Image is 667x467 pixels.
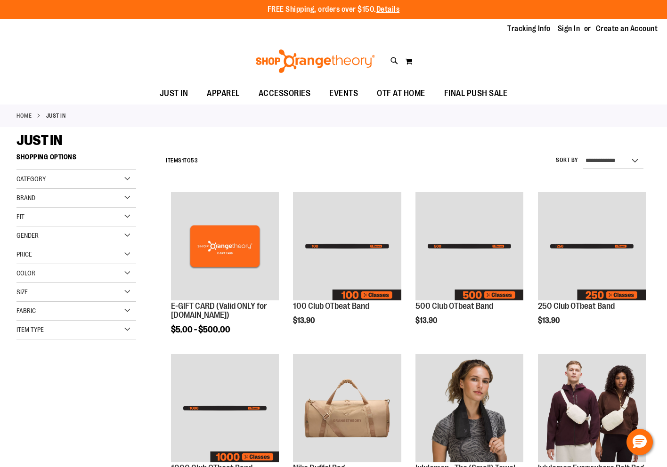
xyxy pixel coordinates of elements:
[538,301,615,311] a: 250 Club OTbeat Band
[16,112,32,120] a: Home
[538,354,646,463] a: lululemon Everywhere Belt Bag - Large
[268,4,400,15] p: FREE Shipping, orders over $150.
[16,307,36,314] span: Fabric
[596,24,658,34] a: Create an Account
[197,83,249,105] a: APPAREL
[16,175,46,183] span: Category
[626,429,653,455] button: Hello, have a question? Let’s chat.
[171,192,279,301] a: E-GIFT CARD (Valid ONLY for ShopOrangetheory.com)
[329,83,358,104] span: EVENTS
[376,5,400,14] a: Details
[191,157,198,164] span: 53
[293,316,316,325] span: $13.90
[293,354,401,463] a: Nike Duffel Bag
[254,49,376,73] img: Shop Orangetheory
[411,187,528,344] div: product
[16,269,35,277] span: Color
[207,83,240,104] span: APPAREL
[444,83,508,104] span: FINAL PUSH SALE
[171,354,279,462] img: Image of 1000 Club OTbeat Band
[166,153,198,168] h2: Items to
[556,156,578,164] label: Sort By
[415,354,523,462] img: lululemon - The (Small) Towel
[16,232,39,239] span: Gender
[415,301,493,311] a: 500 Club OTbeat Band
[16,250,32,258] span: Price
[16,194,35,201] span: Brand
[171,301,267,320] a: E-GIFT CARD (Valid ONLY for [DOMAIN_NAME])
[259,83,311,104] span: ACCESSORIES
[415,354,523,463] a: lululemon - The (Small) Towel
[182,157,184,164] span: 1
[435,83,517,105] a: FINAL PUSH SALE
[160,83,188,104] span: JUST IN
[507,24,551,34] a: Tracking Info
[538,354,646,462] img: lululemon Everywhere Belt Bag - Large
[293,192,401,300] img: Image of 100 Club OTbeat Band
[320,83,367,105] a: EVENTS
[558,24,580,34] a: Sign In
[415,192,523,301] a: Image of 500 Club OTbeat Band
[150,83,198,104] a: JUST IN
[367,83,435,105] a: OTF AT HOME
[166,187,284,358] div: product
[16,213,24,220] span: Fit
[415,316,439,325] span: $13.90
[533,187,651,344] div: product
[538,192,646,300] img: Image of 250 Club OTbeat Band
[171,354,279,463] a: Image of 1000 Club OTbeat Band
[293,192,401,301] a: Image of 100 Club OTbeat Band
[415,192,523,300] img: Image of 500 Club OTbeat Band
[171,192,279,300] img: E-GIFT CARD (Valid ONLY for ShopOrangetheory.com)
[538,192,646,301] a: Image of 250 Club OTbeat Band
[293,354,401,462] img: Nike Duffel Bag
[16,288,28,296] span: Size
[16,149,136,170] strong: Shopping Options
[249,83,320,105] a: ACCESSORIES
[538,316,561,325] span: $13.90
[16,326,44,333] span: Item Type
[16,132,62,148] span: JUST IN
[377,83,425,104] span: OTF AT HOME
[46,112,66,120] strong: JUST IN
[171,325,230,334] span: $5.00 - $500.00
[293,301,369,311] a: 100 Club OTbeat Band
[288,187,406,344] div: product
